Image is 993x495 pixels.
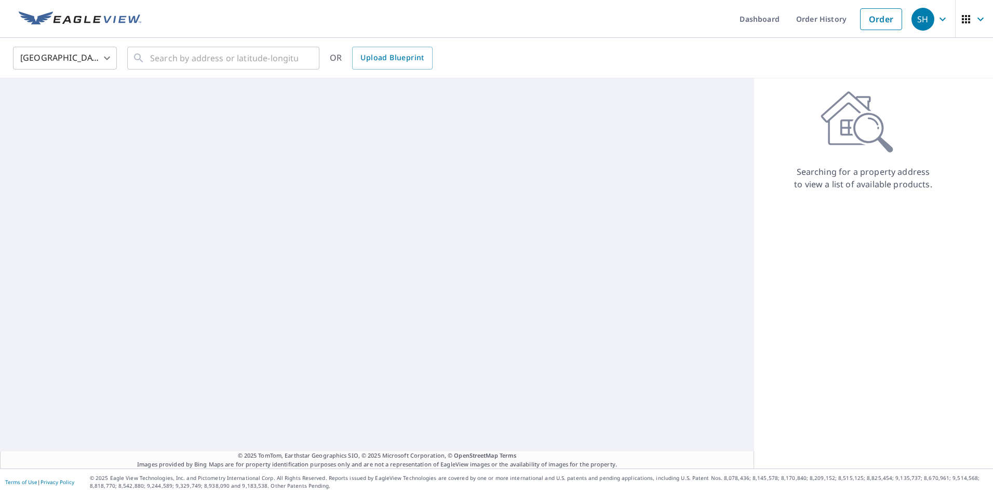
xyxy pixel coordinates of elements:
a: Terms [500,451,517,459]
span: Upload Blueprint [360,51,424,64]
a: Terms of Use [5,478,37,486]
div: [GEOGRAPHIC_DATA] [13,44,117,73]
input: Search by address or latitude-longitude [150,44,298,73]
span: © 2025 TomTom, Earthstar Geographics SIO, © 2025 Microsoft Corporation, © [238,451,517,460]
div: OR [330,47,433,70]
img: EV Logo [19,11,141,27]
a: Privacy Policy [41,478,74,486]
p: © 2025 Eagle View Technologies, Inc. and Pictometry International Corp. All Rights Reserved. Repo... [90,474,988,490]
p: Searching for a property address to view a list of available products. [794,166,933,190]
a: OpenStreetMap [454,451,498,459]
p: | [5,479,74,485]
a: Upload Blueprint [352,47,432,70]
div: SH [911,8,934,31]
a: Order [860,8,902,30]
